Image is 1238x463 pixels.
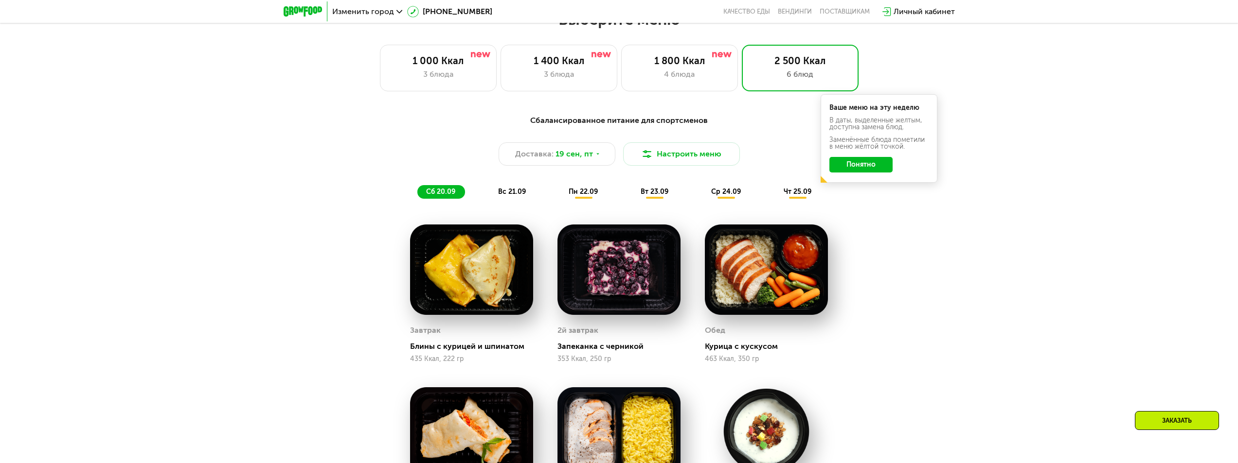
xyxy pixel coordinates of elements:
[623,142,740,166] button: Настроить меню
[705,342,836,351] div: Курица с кускусом
[569,188,598,196] span: пн 22.09
[752,69,848,80] div: 6 блюд
[511,69,607,80] div: 3 блюда
[410,355,533,363] div: 435 Ккал, 222 гр
[511,55,607,67] div: 1 400 Ккал
[820,8,870,16] div: поставщикам
[410,323,441,338] div: Завтрак
[829,137,929,150] div: Заменённые блюда пометили в меню жёлтой точкой.
[894,6,955,17] div: Личный кабинет
[410,342,541,351] div: Блины с курицей и шпинатом
[829,157,893,172] button: Понятно
[407,6,492,17] a: [PHONE_NUMBER]
[641,188,668,196] span: вт 23.09
[390,55,486,67] div: 1 000 Ккал
[556,148,593,160] span: 19 сен, пт
[705,355,828,363] div: 463 Ккал, 350 гр
[426,188,455,196] span: сб 20.09
[515,148,554,160] span: Доставка:
[332,8,394,16] span: Изменить город
[331,115,907,127] div: Сбалансированное питание для спортсменов
[631,69,728,80] div: 4 блюда
[390,69,486,80] div: 3 блюда
[631,55,728,67] div: 1 800 Ккал
[557,323,598,338] div: 2й завтрак
[784,188,811,196] span: чт 25.09
[1135,411,1219,430] div: Заказать
[723,8,770,16] a: Качество еды
[778,8,812,16] a: Вендинги
[829,117,929,131] div: В даты, выделенные желтым, доступна замена блюд.
[752,55,848,67] div: 2 500 Ккал
[705,323,725,338] div: Обед
[498,188,526,196] span: вс 21.09
[829,104,929,111] div: Ваше меню на эту неделю
[711,188,741,196] span: ср 24.09
[557,355,681,363] div: 353 Ккал, 250 гр
[557,342,688,351] div: Запеканка с черникой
